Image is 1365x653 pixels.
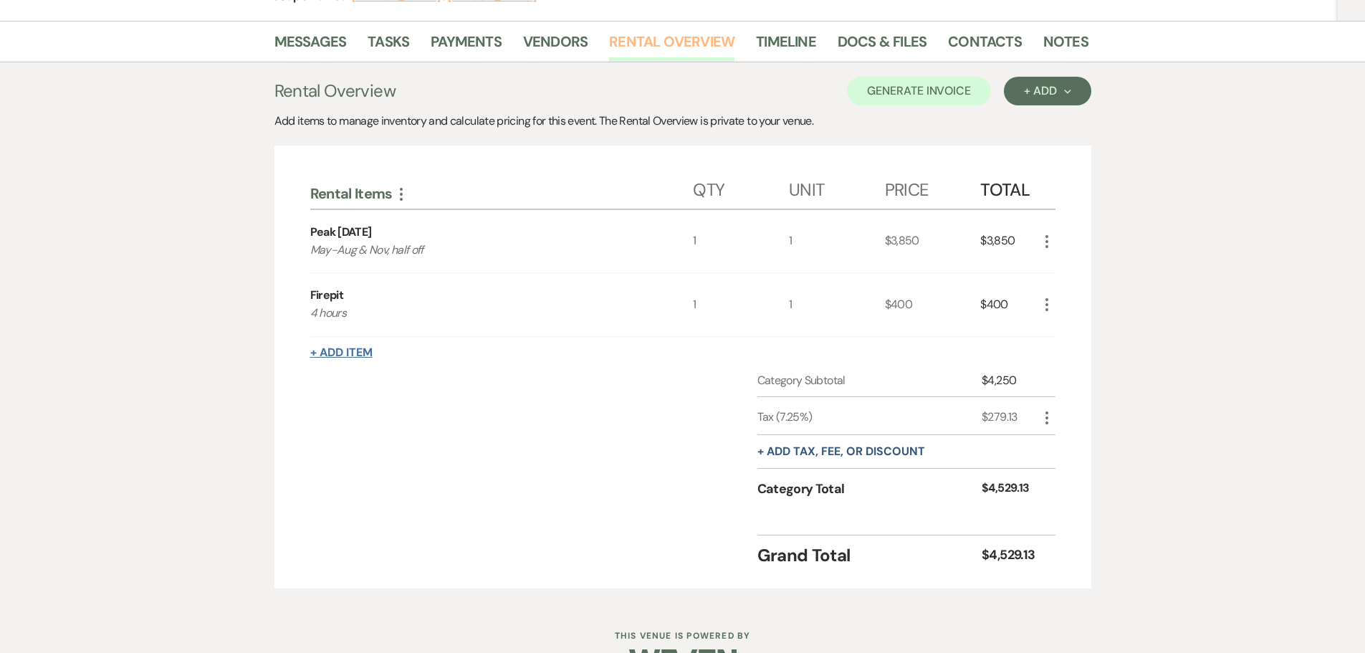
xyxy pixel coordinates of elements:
[274,113,1091,130] div: Add items to manage inventory and calculate pricing for this event. The Rental Overview is privat...
[1004,77,1091,105] button: + Add
[693,166,789,209] div: Qty
[1024,85,1071,97] div: + Add
[310,304,655,323] p: 4 hours
[757,446,925,457] button: + Add tax, fee, or discount
[310,184,694,203] div: Rental Items
[982,409,1038,426] div: $279.13
[847,77,991,105] button: Generate Invoice
[310,287,344,304] div: Firepit
[948,30,1022,62] a: Contacts
[693,273,789,336] div: 1
[274,78,396,104] h3: Rental Overview
[609,30,734,62] a: Rental Overview
[523,30,588,62] a: Vendors
[982,480,1038,499] div: $4,529.13
[885,273,981,336] div: $400
[885,210,981,273] div: $3,850
[757,372,982,389] div: Category Subtotal
[982,372,1038,389] div: $4,250
[757,543,982,568] div: Grand Total
[757,409,982,426] div: Tax (7.25%)
[980,273,1038,336] div: $400
[310,347,373,358] button: + Add Item
[982,545,1038,565] div: $4,529.13
[980,210,1038,273] div: $3,850
[368,30,409,62] a: Tasks
[1043,30,1088,62] a: Notes
[310,224,372,241] div: Peak [DATE]
[274,30,347,62] a: Messages
[693,210,789,273] div: 1
[789,273,885,336] div: 1
[310,241,655,259] p: May-Aug & Nov, half off
[980,166,1038,209] div: Total
[431,30,502,62] a: Payments
[789,166,885,209] div: Unit
[885,166,981,209] div: Price
[838,30,926,62] a: Docs & Files
[756,30,816,62] a: Timeline
[757,480,982,499] div: Category Total
[789,210,885,273] div: 1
